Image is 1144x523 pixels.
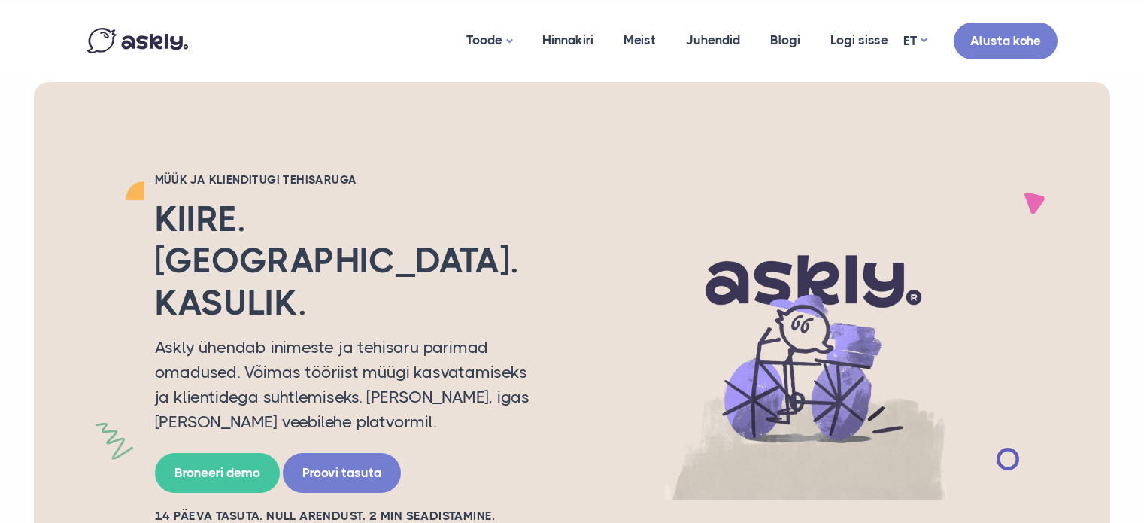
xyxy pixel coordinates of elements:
[954,23,1058,59] a: Alusta kohe
[155,335,546,434] p: Askly ühendab inimeste ja tehisaru parimad omadused. Võimas tööriist müügi kasvatamiseks ja klien...
[155,172,546,187] h2: Müük ja klienditugi tehisaruga
[155,453,280,493] a: Broneeri demo
[87,28,188,53] img: Askly
[903,30,927,52] a: ET
[755,4,815,77] a: Blogi
[815,4,903,77] a: Logi sisse
[608,4,671,77] a: Meist
[283,453,401,493] a: Proovi tasuta
[451,4,527,78] a: Toode
[569,204,1042,500] img: AI multilingual chat
[527,4,608,77] a: Hinnakiri
[671,4,755,77] a: Juhendid
[155,199,546,324] h2: Kiire. [GEOGRAPHIC_DATA]. Kasulik.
